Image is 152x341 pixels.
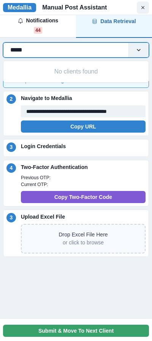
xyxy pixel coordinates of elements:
div: No clients found [3,64,149,79]
p: 3 [10,143,13,151]
p: 3 [10,214,13,222]
p: or click to browse [59,239,108,247]
p: Two-Factor Authentication [21,163,146,171]
p: Drop Excel File Here [59,231,108,239]
span: 44 [34,27,42,34]
p: 2 [10,95,13,103]
p: Previous OTP: [21,174,146,181]
button: Submit & Move To Next Client [3,325,149,337]
p: Manual Post Assistant [42,3,107,12]
p: Navigate to Medallia [21,94,146,102]
button: Copy Two-Factor Code [21,191,146,203]
div: Data Retrieval [92,17,136,25]
p: 4 [10,164,13,172]
button: Close Window [137,2,149,14]
p: Upload Excel File [21,213,146,221]
p: Current OTP: [21,181,146,188]
button: Copy URL [21,120,146,133]
div: Notifications [18,17,59,25]
p: Login Credentials [21,142,146,150]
